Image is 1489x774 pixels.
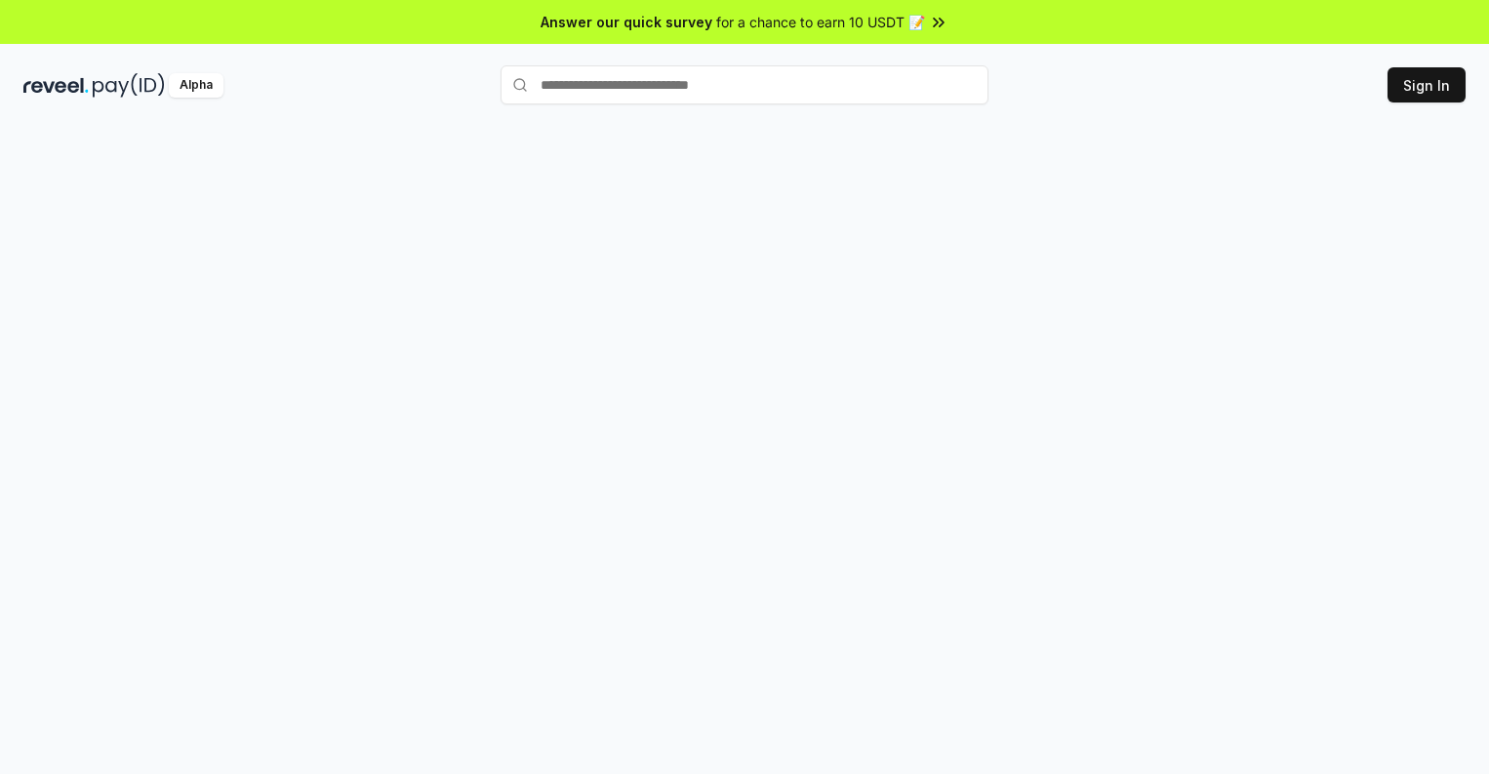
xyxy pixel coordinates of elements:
[169,73,223,98] div: Alpha
[541,12,712,32] span: Answer our quick survey
[716,12,925,32] span: for a chance to earn 10 USDT 📝
[1388,67,1466,102] button: Sign In
[93,73,165,98] img: pay_id
[23,73,89,98] img: reveel_dark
